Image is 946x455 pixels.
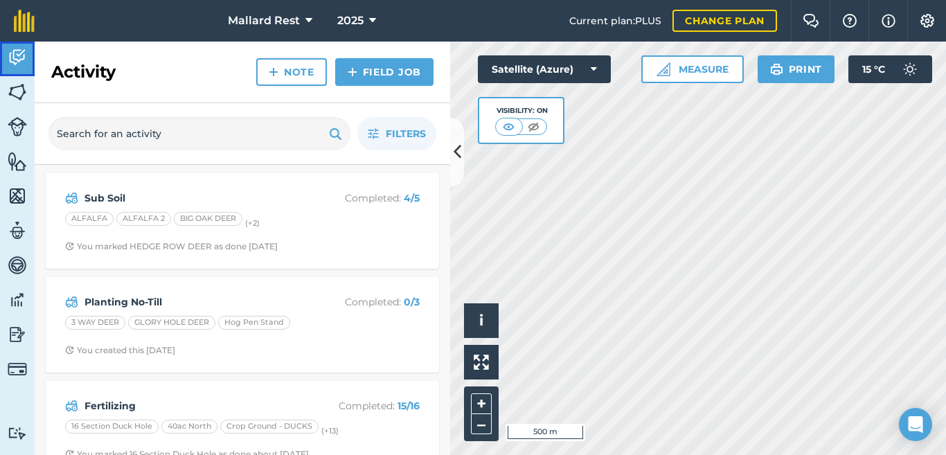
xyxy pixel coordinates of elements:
[84,190,304,206] strong: Sub Soil
[84,294,304,310] strong: Planting No-Till
[65,212,114,226] div: ALFALFA
[116,212,171,226] div: ALFALFA 2
[65,242,74,251] img: Clock with arrow pointing clockwise
[310,398,420,413] p: Completed :
[500,120,517,134] img: svg+xml;base64,PHN2ZyB4bWxucz0iaHR0cDovL3d3dy53My5vcmcvMjAwMC9zdmciIHdpZHRoPSI1MCIgaGVpZ2h0PSI0MC...
[65,398,78,414] img: svg+xml;base64,PD94bWwgdmVyc2lvbj0iMS4wIiBlbmNvZGluZz0idXRmLTgiPz4KPCEtLSBHZW5lcmF0b3I6IEFkb2JlIE...
[8,324,27,345] img: svg+xml;base64,PD94bWwgdmVyc2lvbj0iMS4wIiBlbmNvZGluZz0idXRmLTgiPz4KPCEtLSBHZW5lcmF0b3I6IEFkb2JlIE...
[65,294,78,310] img: svg+xml;base64,PD94bWwgdmVyc2lvbj0iMS4wIiBlbmNvZGluZz0idXRmLTgiPz4KPCEtLSBHZW5lcmF0b3I6IEFkb2JlIE...
[65,241,278,252] div: You marked HEDGE ROW DEER as done [DATE]
[8,82,27,102] img: svg+xml;base64,PHN2ZyB4bWxucz0iaHR0cDovL3d3dy53My5vcmcvMjAwMC9zdmciIHdpZHRoPSI1NiIgaGVpZ2h0PSI2MC...
[348,64,357,80] img: svg+xml;base64,PHN2ZyB4bWxucz0iaHR0cDovL3d3dy53My5vcmcvMjAwMC9zdmciIHdpZHRoPSIxNCIgaGVpZ2h0PSIyNC...
[161,420,217,434] div: 40ac North
[758,55,835,83] button: Print
[882,12,895,29] img: svg+xml;base64,PHN2ZyB4bWxucz0iaHR0cDovL3d3dy53My5vcmcvMjAwMC9zdmciIHdpZHRoPSIxNyIgaGVpZ2h0PSIxNy...
[357,117,436,150] button: Filters
[471,393,492,414] button: +
[641,55,744,83] button: Measure
[803,14,819,28] img: Two speech bubbles overlapping with the left bubble in the forefront
[404,296,420,308] strong: 0 / 3
[220,420,319,434] div: Crop Ground - DUCKS
[495,105,548,116] div: Visibility: On
[8,289,27,310] img: svg+xml;base64,PD94bWwgdmVyc2lvbj0iMS4wIiBlbmNvZGluZz0idXRmLTgiPz4KPCEtLSBHZW5lcmF0b3I6IEFkb2JlIE...
[269,64,278,80] img: svg+xml;base64,PHN2ZyB4bWxucz0iaHR0cDovL3d3dy53My5vcmcvMjAwMC9zdmciIHdpZHRoPSIxNCIgaGVpZ2h0PSIyNC...
[672,10,777,32] a: Change plan
[848,55,932,83] button: 15 °C
[310,294,420,310] p: Completed :
[404,192,420,204] strong: 4 / 5
[8,47,27,68] img: svg+xml;base64,PD94bWwgdmVyc2lvbj0iMS4wIiBlbmNvZGluZz0idXRmLTgiPz4KPCEtLSBHZW5lcmF0b3I6IEFkb2JlIE...
[8,255,27,276] img: svg+xml;base64,PD94bWwgdmVyc2lvbj0iMS4wIiBlbmNvZGluZz0idXRmLTgiPz4KPCEtLSBHZW5lcmF0b3I6IEFkb2JlIE...
[65,345,175,356] div: You created this [DATE]
[329,125,342,142] img: svg+xml;base64,PHN2ZyB4bWxucz0iaHR0cDovL3d3dy53My5vcmcvMjAwMC9zdmciIHdpZHRoPSIxOSIgaGVpZ2h0PSIyNC...
[8,151,27,172] img: svg+xml;base64,PHN2ZyB4bWxucz0iaHR0cDovL3d3dy53My5vcmcvMjAwMC9zdmciIHdpZHRoPSI1NiIgaGVpZ2h0PSI2MC...
[174,212,242,226] div: BIG OAK DEER
[899,408,932,441] div: Open Intercom Messenger
[478,55,611,83] button: Satellite (Azure)
[14,10,35,32] img: fieldmargin Logo
[471,414,492,434] button: –
[474,355,489,370] img: Four arrows, one pointing top left, one top right, one bottom right and the last bottom left
[218,316,290,330] div: Hog Pen Stand
[386,126,426,141] span: Filters
[321,426,339,436] small: (+ 13 )
[8,359,27,379] img: svg+xml;base64,PD94bWwgdmVyc2lvbj0iMS4wIiBlbmNvZGluZz0idXRmLTgiPz4KPCEtLSBHZW5lcmF0b3I6IEFkb2JlIE...
[65,316,125,330] div: 3 WAY DEER
[479,312,483,329] span: i
[8,117,27,136] img: svg+xml;base64,PD94bWwgdmVyc2lvbj0iMS4wIiBlbmNvZGluZz0idXRmLTgiPz4KPCEtLSBHZW5lcmF0b3I6IEFkb2JlIE...
[128,316,215,330] div: GLORY HOLE DEER
[398,400,420,412] strong: 15 / 16
[65,420,159,434] div: 16 Section Duck Hole
[919,14,936,28] img: A cog icon
[8,220,27,241] img: svg+xml;base64,PD94bWwgdmVyc2lvbj0iMS4wIiBlbmNvZGluZz0idXRmLTgiPz4KPCEtLSBHZW5lcmF0b3I6IEFkb2JlIE...
[48,117,350,150] input: Search for an activity
[862,55,885,83] span: 15 ° C
[569,13,661,28] span: Current plan : PLUS
[770,61,783,78] img: svg+xml;base64,PHN2ZyB4bWxucz0iaHR0cDovL3d3dy53My5vcmcvMjAwMC9zdmciIHdpZHRoPSIxOSIgaGVpZ2h0PSIyNC...
[65,346,74,355] img: Clock with arrow pointing clockwise
[310,190,420,206] p: Completed :
[841,14,858,28] img: A question mark icon
[525,120,542,134] img: svg+xml;base64,PHN2ZyB4bWxucz0iaHR0cDovL3d3dy53My5vcmcvMjAwMC9zdmciIHdpZHRoPSI1MCIgaGVpZ2h0PSI0MC...
[337,12,364,29] span: 2025
[228,12,300,29] span: Mallard Rest
[84,398,304,413] strong: Fertilizing
[896,55,924,83] img: svg+xml;base64,PD94bWwgdmVyc2lvbj0iMS4wIiBlbmNvZGluZz0idXRmLTgiPz4KPCEtLSBHZW5lcmF0b3I6IEFkb2JlIE...
[335,58,434,86] a: Field Job
[657,62,670,76] img: Ruler icon
[8,186,27,206] img: svg+xml;base64,PHN2ZyB4bWxucz0iaHR0cDovL3d3dy53My5vcmcvMjAwMC9zdmciIHdpZHRoPSI1NiIgaGVpZ2h0PSI2MC...
[54,181,431,260] a: Sub SoilCompleted: 4/5ALFALFAALFALFA 2BIG OAK DEER(+2)Clock with arrow pointing clockwiseYou mark...
[245,218,260,228] small: (+ 2 )
[464,303,499,338] button: i
[54,285,431,364] a: Planting No-TillCompleted: 0/33 WAY DEERGLORY HOLE DEERHog Pen StandClock with arrow pointing clo...
[51,61,116,83] h2: Activity
[256,58,327,86] a: Note
[8,427,27,440] img: svg+xml;base64,PD94bWwgdmVyc2lvbj0iMS4wIiBlbmNvZGluZz0idXRmLTgiPz4KPCEtLSBHZW5lcmF0b3I6IEFkb2JlIE...
[65,190,78,206] img: svg+xml;base64,PD94bWwgdmVyc2lvbj0iMS4wIiBlbmNvZGluZz0idXRmLTgiPz4KPCEtLSBHZW5lcmF0b3I6IEFkb2JlIE...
